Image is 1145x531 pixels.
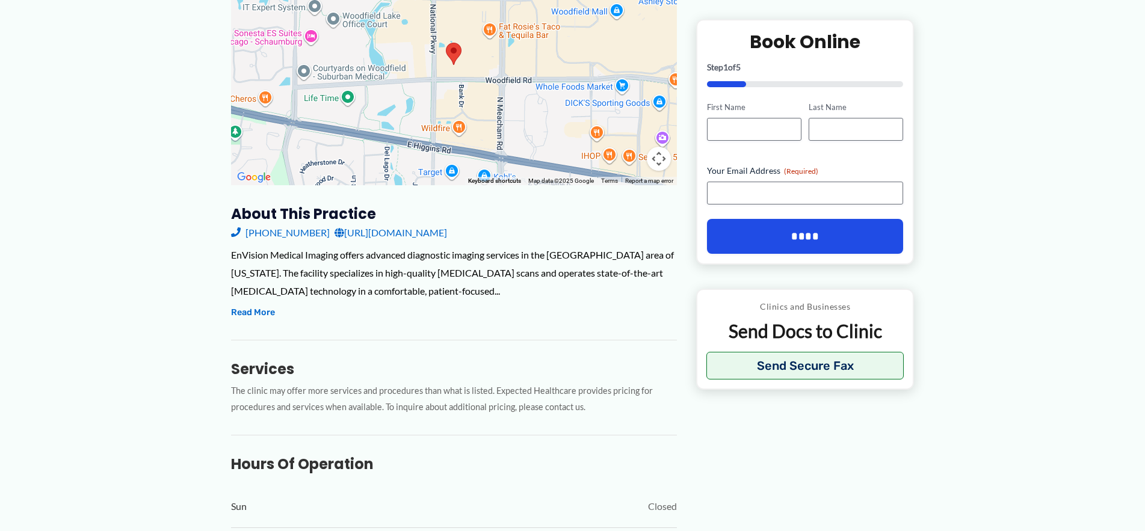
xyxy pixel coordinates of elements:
h3: Services [231,360,677,378]
span: 1 [723,62,728,72]
a: Report a map error [625,177,673,184]
span: (Required) [784,167,818,176]
p: The clinic may offer more services and procedures than what is listed. Expected Healthcare provid... [231,383,677,416]
a: Open this area in Google Maps (opens a new window) [234,170,274,185]
h3: About this practice [231,204,677,223]
label: Last Name [809,102,903,113]
button: Map camera controls [647,147,671,171]
span: 5 [736,62,741,72]
div: EnVision Medical Imaging offers advanced diagnostic imaging services in the [GEOGRAPHIC_DATA] are... [231,246,677,299]
a: [URL][DOMAIN_NAME] [335,224,447,242]
span: Map data ©2025 Google [528,177,594,184]
img: Google [234,170,274,185]
h3: Hours of Operation [231,455,677,473]
span: Closed [648,497,677,515]
h2: Book Online [707,30,904,54]
label: Your Email Address [707,165,904,177]
p: Send Docs to Clinic [706,319,904,343]
a: [PHONE_NUMBER] [231,224,330,242]
button: Read More [231,305,275,320]
p: Clinics and Businesses [706,299,904,315]
p: Step of [707,63,904,72]
button: Send Secure Fax [706,352,904,379]
label: First Name [707,102,801,113]
span: Sun [231,497,247,515]
button: Keyboard shortcuts [468,177,521,185]
a: Terms (opens in new tab) [601,177,618,184]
